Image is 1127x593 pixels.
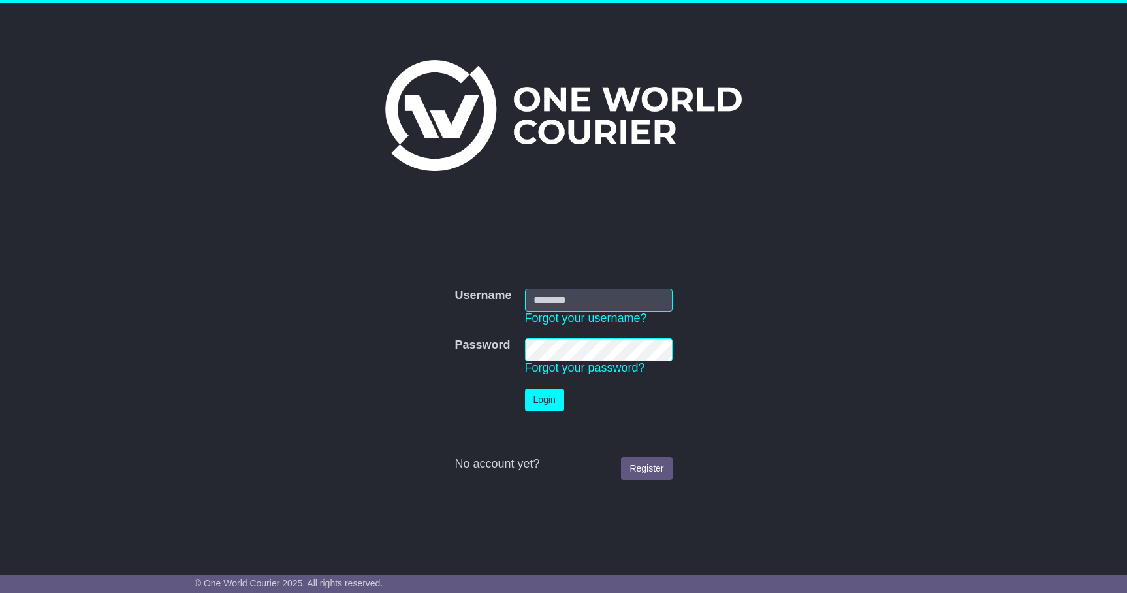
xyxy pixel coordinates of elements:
a: Forgot your password? [525,361,645,374]
div: No account yet? [454,457,672,472]
span: © One World Courier 2025. All rights reserved. [195,578,383,588]
label: Username [454,289,511,303]
img: One World [385,60,742,171]
label: Password [454,338,510,353]
button: Login [525,389,564,411]
a: Register [621,457,672,480]
a: Forgot your username? [525,312,647,325]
